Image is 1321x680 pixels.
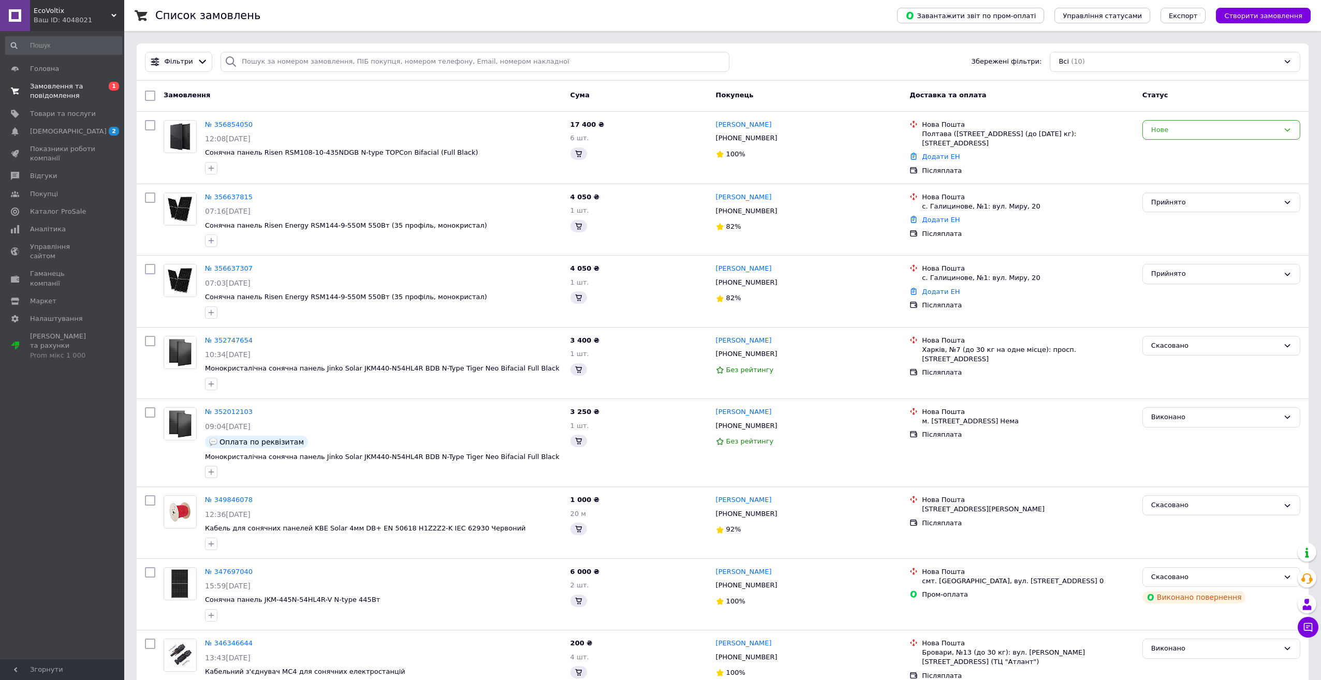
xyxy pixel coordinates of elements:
[1151,197,1279,208] div: Прийнято
[221,52,729,72] input: Пошук за номером замовлення, ПІБ покупця, номером телефону, Email, номером накладної
[30,207,86,216] span: Каталог ProSale
[205,422,251,431] span: 09:04[DATE]
[205,639,253,647] a: № 346346644
[726,366,774,374] span: Без рейтингу
[922,648,1134,667] div: Бровари, №13 (до 30 кг): вул. [PERSON_NAME][STREET_ADDRESS] (ТЦ "Атлант")
[1142,91,1168,99] span: Статус
[716,264,772,274] a: [PERSON_NAME]
[1151,643,1279,654] div: Виконано
[205,453,560,461] span: Монокристалічна сонячна панель Jinko Solar JKM440-N54HL4R BDB N-Type Tiger Neo Bifacial Full Black
[34,6,111,16] span: EcoVoltix
[205,596,380,603] a: Сонячна панель JKM-445N-54HL4R-V N-type 445Вт
[30,332,96,360] span: [PERSON_NAME] та рахунки
[714,204,780,218] div: [PHONE_NUMBER]
[714,276,780,289] div: [PHONE_NUMBER]
[30,351,96,360] div: Prom мікс 1 000
[1169,12,1198,20] span: Експорт
[570,91,590,99] span: Cума
[30,171,57,181] span: Відгуки
[164,639,196,671] img: Фото товару
[570,278,589,286] span: 1 шт.
[205,668,405,675] a: Кабельний з'єднувач МС4 для сонячних електростанцій
[726,597,745,605] span: 100%
[922,288,960,295] a: Додати ЕН
[922,495,1134,505] div: Нова Пошта
[909,91,986,99] span: Доставка та оплата
[164,336,196,368] img: Фото товару
[922,129,1134,148] div: Полтава ([STREET_ADDRESS] (до [DATE] кг): [STREET_ADDRESS]
[570,581,589,589] span: 2 шт.
[570,653,589,661] span: 4 шт.
[205,496,253,504] a: № 349846078
[922,417,1134,426] div: м. [STREET_ADDRESS] Нема
[922,202,1134,211] div: с. Галицинове, №1: вул. Миру, 20
[716,193,772,202] a: [PERSON_NAME]
[1054,8,1150,23] button: Управління статусами
[205,293,487,301] a: Сонячна панель Risen Energy RSM144-9-550M 550Вт (35 профіль, монокристал)
[1206,11,1311,19] a: Створити замовлення
[922,216,960,224] a: Додати ЕН
[726,150,745,158] span: 100%
[716,91,754,99] span: Покупець
[1151,269,1279,279] div: Прийнято
[922,368,1134,377] div: Післяплата
[922,576,1134,586] div: смт. [GEOGRAPHIC_DATA], вул. [STREET_ADDRESS] 0
[164,193,196,225] img: Фото товару
[165,57,193,67] span: Фільтри
[164,495,197,528] a: Фото товару
[570,264,599,272] span: 4 050 ₴
[30,144,96,163] span: Показники роботи компанії
[1224,12,1302,20] span: Створити замовлення
[922,519,1134,528] div: Післяплата
[205,221,487,229] a: Сонячна панель Risen Energy RSM144-9-550M 550Вт (35 профіль, монокристал)
[726,669,745,676] span: 100%
[109,82,119,91] span: 1
[714,651,780,664] div: [PHONE_NUMBER]
[164,496,196,527] img: Фото товару
[205,524,526,532] a: Кабель для сонячних панелей KBE Solar 4мм DB+ EN 50618 H1Z2Z2-K IEC 62930 Червоний
[714,347,780,361] div: [PHONE_NUMBER]
[714,579,780,592] div: [PHONE_NUMBER]
[205,121,253,128] a: № 356854050
[205,510,251,519] span: 12:36[DATE]
[205,207,251,215] span: 07:16[DATE]
[1151,412,1279,423] div: Виконано
[1151,572,1279,583] div: Скасовано
[714,419,780,433] div: [PHONE_NUMBER]
[205,135,251,143] span: 12:08[DATE]
[570,336,599,344] span: 3 400 ₴
[164,121,196,153] img: Фото товару
[972,57,1042,67] span: Збережені фільтри:
[205,568,253,575] a: № 347697040
[570,568,599,575] span: 6 000 ₴
[164,336,197,369] a: Фото товару
[922,407,1134,417] div: Нова Пошта
[164,568,196,600] img: Фото товару
[1063,12,1142,20] span: Управління статусами
[34,16,124,25] div: Ваш ID: 4048021
[205,336,253,344] a: № 352747654
[570,206,589,214] span: 1 шт.
[205,149,478,156] a: Сонячна панель Risen RSM108-10-435NDGB N-type TOPCon Bifacial (Full Black)
[205,408,253,416] a: № 352012103
[716,336,772,346] a: [PERSON_NAME]
[1151,500,1279,511] div: Скасовано
[716,120,772,130] a: [PERSON_NAME]
[1151,125,1279,136] div: Нове
[922,264,1134,273] div: Нова Пошта
[30,64,59,73] span: Головна
[922,193,1134,202] div: Нова Пошта
[922,301,1134,310] div: Післяплата
[209,438,217,446] img: :speech_balloon:
[570,510,586,518] span: 20 м
[726,525,741,533] span: 92%
[922,229,1134,239] div: Післяплата
[30,269,96,288] span: Гаманець компанії
[164,91,210,99] span: Замовлення
[30,127,107,136] span: [DEMOGRAPHIC_DATA]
